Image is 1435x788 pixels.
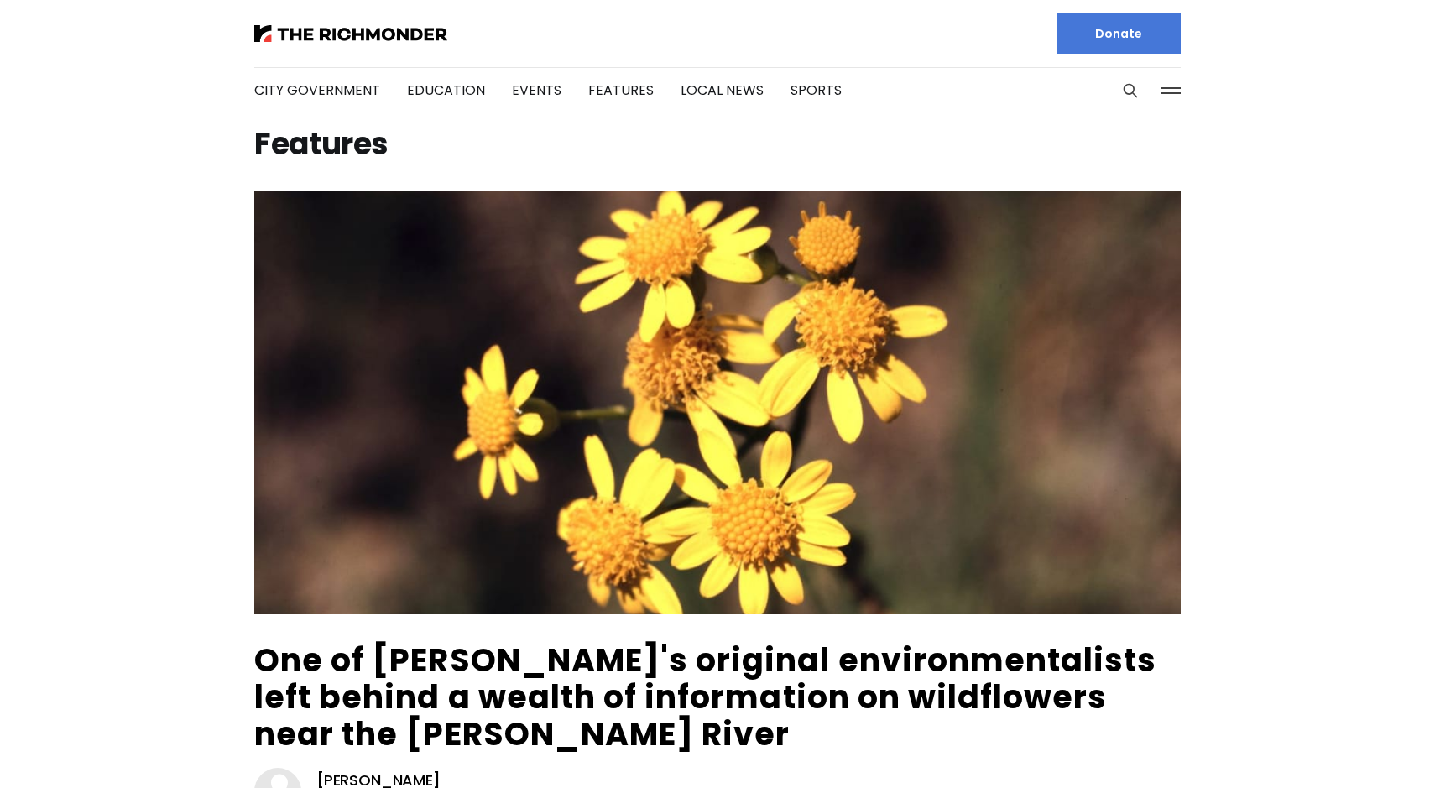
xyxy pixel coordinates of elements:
a: Education [407,81,485,100]
button: Search this site [1118,78,1143,103]
a: One of [PERSON_NAME]'s original environmentalists left behind a wealth of information on wildflow... [254,638,1156,756]
a: Events [512,81,561,100]
img: The Richmonder [254,25,447,42]
img: One of Richmond's original environmentalists left behind a wealth of information on wildflowers n... [254,191,1181,614]
a: Local News [681,81,764,100]
a: Donate [1057,13,1181,54]
a: City Government [254,81,380,100]
h1: Features [254,131,1181,158]
a: Features [588,81,654,100]
a: Sports [791,81,842,100]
